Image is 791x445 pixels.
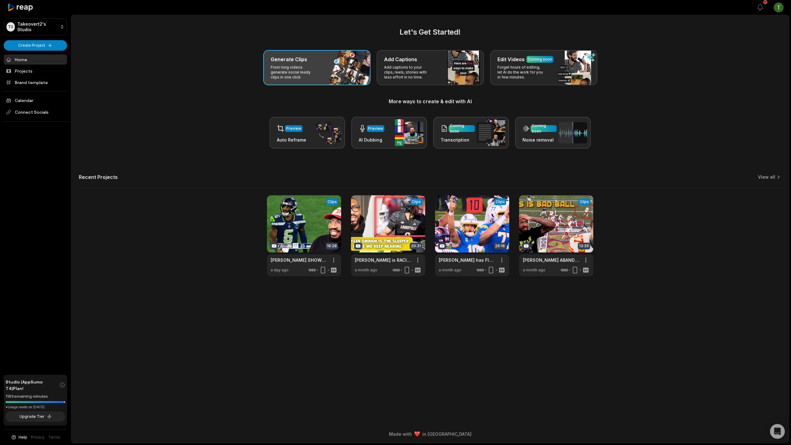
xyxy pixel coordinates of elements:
[6,405,65,409] div: *Usage resets on [DATE]
[6,411,65,422] button: Upgrade Tier
[477,119,505,146] img: transcription.png
[384,56,417,63] h3: Add Captions
[286,126,301,131] div: Preview
[79,174,118,180] h2: Recent Projects
[19,434,27,440] span: Help
[313,121,341,145] img: auto_reframe.png
[11,434,27,440] button: Help
[4,54,67,65] a: Home
[441,137,475,143] h3: Transcription
[4,66,67,76] a: Projects
[4,95,67,105] a: Calendar
[4,107,67,118] span: Connect Socials
[497,56,525,63] h3: Edit Videos
[79,27,781,38] h2: Let's Get Started!
[450,123,474,134] div: Coming soon
[559,122,587,143] img: noise_removal.png
[395,119,423,146] img: ai_dubbing.png
[271,257,328,263] a: [PERSON_NAME] SHOWS Playmaking Ability but MUST FIX These Late Throws
[6,22,15,32] div: TS
[17,21,57,32] p: Takeovert2's Studio
[523,257,580,263] a: [PERSON_NAME] ABANDONED Chiefs When They NEEDED Him MOST
[4,77,67,87] a: Brand template
[758,174,775,180] a: View all
[271,65,319,80] p: From long videos generate social ready clips in one click.
[522,137,557,143] h3: Noise removal
[6,379,59,392] span: Studio (AppSumo T4) Plan!
[384,65,432,80] p: Add captions to your clips, reels, stories with less effort in no time.
[79,98,781,105] h3: More ways to create & edit with AI
[414,431,420,437] img: heart emoji
[355,257,412,263] a: [PERSON_NAME] is RACING UP NFL Draft Boards after Teams DISCOVERED His Pure Passing Ability
[277,137,306,143] h3: Auto Reframe
[6,393,65,400] div: 1181 remaining minutes
[497,65,545,80] p: Forget hours of editing, let AI do the work for you in few minutes.
[48,434,60,440] a: Terms
[77,431,783,437] div: Made with in [GEOGRAPHIC_DATA]
[31,434,44,440] a: Privacy
[439,257,496,263] a: [PERSON_NAME] has FINALLY woken up as the Chargers FIGHT for LIFE
[532,123,556,134] div: Coming soon
[271,56,307,63] h3: Generate Clips
[359,137,384,143] h3: AI Dubbing
[528,57,552,62] div: Coming soon
[368,126,383,131] div: Preview
[770,424,785,439] div: Open Intercom Messenger
[4,40,67,51] button: Create Project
